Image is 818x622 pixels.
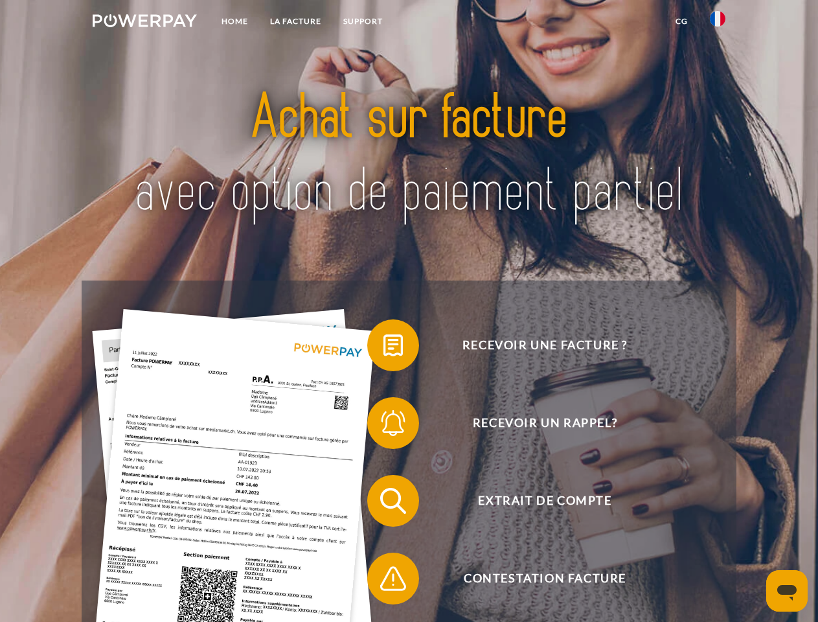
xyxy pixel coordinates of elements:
button: Contestation Facture [367,553,704,605]
img: fr [710,11,725,27]
span: Contestation Facture [386,553,703,605]
iframe: Bouton de lancement de la fenêtre de messagerie [766,570,808,612]
img: qb_search.svg [377,485,409,517]
span: Recevoir une facture ? [386,319,703,371]
a: Home [210,10,259,33]
img: qb_bell.svg [377,407,409,439]
img: qb_warning.svg [377,562,409,595]
img: qb_bill.svg [377,329,409,362]
button: Extrait de compte [367,475,704,527]
button: Recevoir une facture ? [367,319,704,371]
img: logo-powerpay-white.svg [93,14,197,27]
span: Recevoir un rappel? [386,397,703,449]
a: CG [665,10,699,33]
a: Support [332,10,394,33]
a: LA FACTURE [259,10,332,33]
img: title-powerpay_fr.svg [124,62,694,248]
button: Recevoir un rappel? [367,397,704,449]
span: Extrait de compte [386,475,703,527]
